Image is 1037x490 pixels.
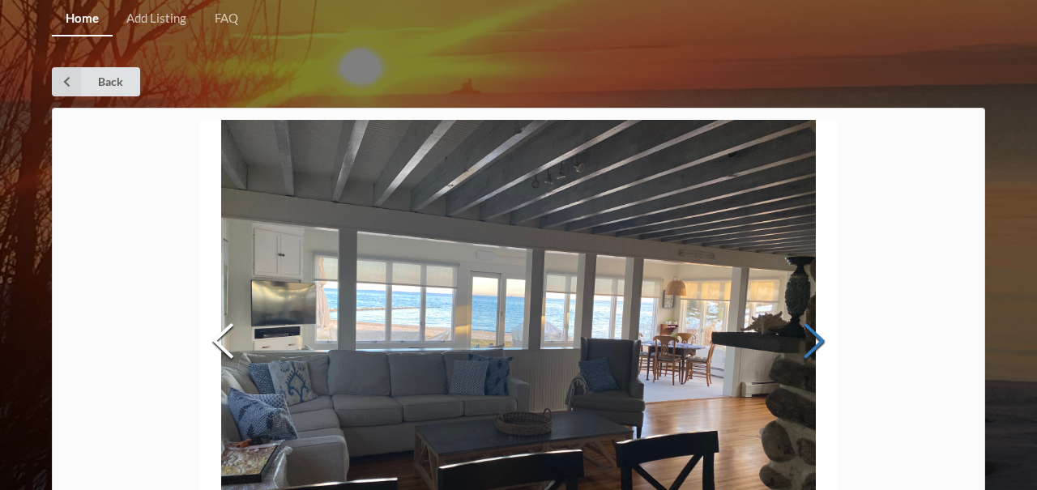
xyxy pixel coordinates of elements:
a: FAQ [201,2,252,36]
button: Next Slide [792,270,837,416]
a: Back [52,67,140,96]
a: Home [52,2,113,36]
a: Add Listing [113,2,200,36]
button: Previous Slide [200,270,245,416]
